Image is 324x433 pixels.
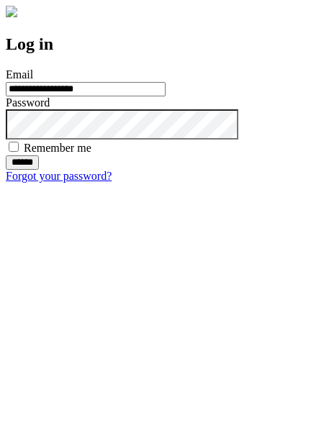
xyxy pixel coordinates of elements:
a: Forgot your password? [6,170,112,182]
label: Remember me [24,142,91,154]
label: Email [6,68,33,81]
label: Password [6,96,50,109]
img: logo-4e3dc11c47720685a147b03b5a06dd966a58ff35d612b21f08c02c0306f2b779.png [6,6,17,17]
h2: Log in [6,35,318,54]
